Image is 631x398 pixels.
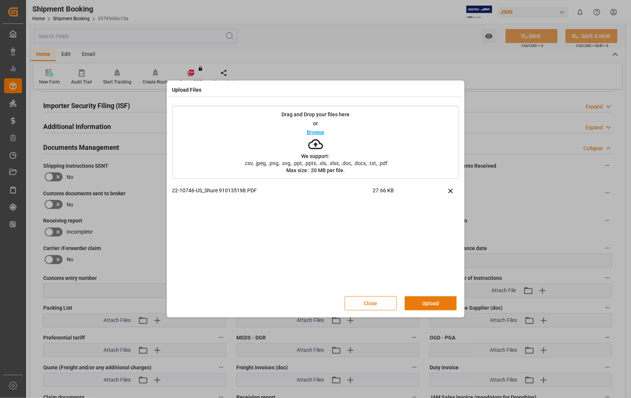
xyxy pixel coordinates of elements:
p: 22-10746-US_Shure 910135198.PDF [172,187,373,195]
button: Close [345,296,397,310]
div: Drag and Drop your files hereorBrowseWe support:.csv, .jpeg, .png, .svg, .ppt, .pptx, .xls, .xlsx... [172,106,459,179]
button: Upload [405,296,457,310]
p: We support: [302,154,330,159]
p: or [313,121,318,126]
h4: Upload Files [172,86,202,94]
span: 27.66 KB [373,187,424,200]
p: Drag and Drop your files here [281,112,350,117]
span: .csv, .jpeg, .png, .svg, .ppt, .pptx, .xls, .xlsx, .doc, .docx, .txt, .pdf [239,161,392,166]
p: Max size : 20 MB per file. [286,168,345,173]
p: Browse [307,130,324,135]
